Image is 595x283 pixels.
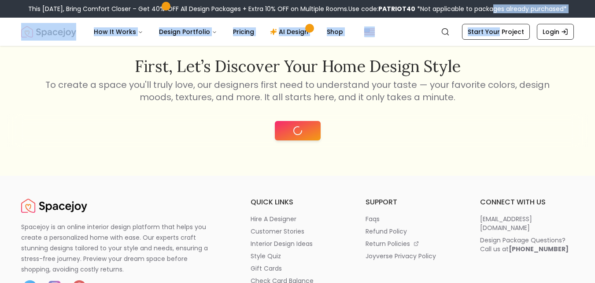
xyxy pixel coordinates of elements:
a: customer stories [251,227,344,236]
h6: quick links [251,197,344,208]
a: joyverse privacy policy [366,252,459,260]
a: Pricing [226,23,261,41]
div: Design Package Questions? Call us at [480,236,569,253]
p: faqs [366,215,380,223]
a: Spacejoy [21,23,76,41]
nav: Global [21,18,574,46]
a: refund policy [366,227,459,236]
b: PATRIOT40 [378,4,415,13]
button: How It Works [87,23,150,41]
a: faqs [366,215,459,223]
p: customer stories [251,227,304,236]
a: [EMAIL_ADDRESS][DOMAIN_NAME] [480,215,574,232]
button: Design Portfolio [152,23,224,41]
a: gift cards [251,264,344,273]
a: Shop [320,23,350,41]
p: gift cards [251,264,282,273]
a: AI Design [263,23,318,41]
img: Spacejoy Logo [21,23,76,41]
p: refund policy [366,227,407,236]
a: style quiz [251,252,344,260]
p: style quiz [251,252,281,260]
a: Start Your Project [462,24,530,40]
h2: First, let’s discover your home design style [44,57,551,75]
p: hire a designer [251,215,296,223]
b: [PHONE_NUMBER] [509,245,569,253]
img: United States [364,26,375,37]
h6: connect with us [480,197,574,208]
a: hire a designer [251,215,344,223]
p: To create a space you'll truly love, our designers first need to understand your taste — your fav... [44,79,551,103]
p: return policies [366,239,410,248]
a: Design Package Questions?Call us at[PHONE_NUMBER] [480,236,574,253]
img: Spacejoy Logo [21,197,87,215]
p: Spacejoy is an online interior design platform that helps you create a personalized home with eas... [21,222,218,275]
a: interior design ideas [251,239,344,248]
span: Use code: [348,4,415,13]
a: Login [537,24,574,40]
div: This [DATE], Bring Comfort Closer – Get 40% OFF All Design Packages + Extra 10% OFF on Multiple R... [28,4,567,13]
h6: support [366,197,459,208]
a: Spacejoy [21,197,87,215]
nav: Main [87,23,350,41]
a: return policies [366,239,459,248]
p: interior design ideas [251,239,313,248]
span: *Not applicable to packages already purchased* [415,4,567,13]
p: joyverse privacy policy [366,252,436,260]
